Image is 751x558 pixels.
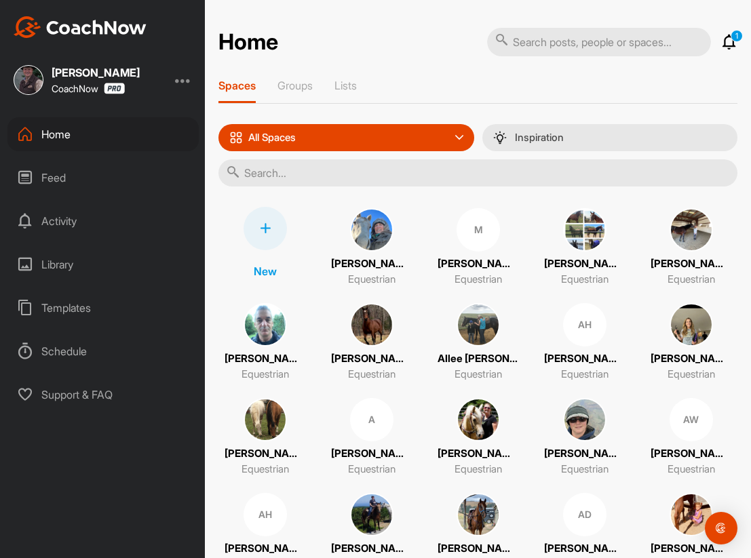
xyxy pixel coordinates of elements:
a: AW[PERSON_NAME]Equestrian [644,397,737,478]
a: [PERSON_NAME]Equestrian [325,302,418,383]
div: AH [244,493,287,536]
p: Allee [PERSON_NAME] [438,351,519,367]
a: [PERSON_NAME]Equestrian [325,207,418,288]
img: square_9d59e26dac4dffaad8a3f81ae5268752.jpg [244,303,287,346]
img: square_aba20968f851be6bc3da60d7cc9369e9.jpg [350,208,393,252]
p: Equestrian [242,367,289,382]
div: AD [563,493,606,536]
p: New [254,263,277,279]
img: square_c1d66ed90a95ee2b3b566669b0459d1a.jpg [350,303,393,346]
p: 1 [731,30,743,42]
div: Templates [7,291,199,325]
a: [PERSON_NAME]Equestrian [218,302,311,383]
p: [PERSON_NAME] [651,351,732,367]
img: square_c2da534ff661f0fe7b47c9468dc2fc2b.jpg [563,398,606,441]
div: AW [670,398,713,441]
p: Equestrian [455,272,502,287]
img: square_12e794e3c0b46f8104052ebc1f0602bf.jpg [670,493,713,536]
div: M [457,208,500,252]
a: [PERSON_NAME]Equestrian [538,207,631,288]
p: [PERSON_NAME] [544,446,625,462]
img: square_0ea9e3ae027e61c50f2aee609a41776e.jpg [670,208,713,252]
p: [PERSON_NAME] [225,541,306,557]
a: [PERSON_NAME]Equestrian [431,397,524,478]
p: Spaces [218,79,256,92]
a: [PERSON_NAME]Equestrian [538,397,631,478]
a: Allee [PERSON_NAME]Equestrian [431,302,524,383]
p: Equestrian [348,462,396,477]
p: [PERSON_NAME] [331,541,412,557]
h2: Home [218,29,278,56]
img: icon [229,131,243,144]
p: [PERSON_NAME] [651,446,732,462]
div: Home [7,117,199,151]
p: Equestrian [561,462,609,477]
div: AH [563,303,606,346]
p: Equestrian [348,272,396,287]
p: Groups [277,79,313,92]
p: Equestrian [455,367,502,382]
p: [PERSON_NAME] [544,541,625,557]
a: M[PERSON_NAME]Equestrian [431,207,524,288]
img: square_54eb60dd2e66ea7586b940376f61d49f.jpg [563,208,606,252]
img: square_825b07fb0531ddae9e92f6908eeb32ca.jpg [244,398,287,441]
p: [PERSON_NAME] [544,351,625,367]
div: Schedule [7,334,199,368]
div: [PERSON_NAME] [52,67,140,78]
img: square_49d37911e4e8634af692ca3399127fa0.jpg [457,398,500,441]
div: Open Intercom Messenger [705,512,737,544]
p: [PERSON_NAME] [331,256,412,272]
a: [PERSON_NAME]Equestrian [644,302,737,383]
p: [PERSON_NAME] [651,256,732,272]
img: square_63d6f3eae22a1ffc10c21880d00b3fbd.jpg [350,493,393,536]
div: Library [7,247,199,281]
p: Equestrian [348,367,396,382]
a: AH[PERSON_NAME]Equestrian [538,302,631,383]
input: Search posts, people or spaces... [487,28,711,56]
p: [PERSON_NAME] [225,351,306,367]
p: [PERSON_NAME] [438,256,519,272]
p: Inspiration [515,132,564,143]
p: All Spaces [248,132,296,143]
p: [PERSON_NAME] [225,446,306,462]
div: Support & FAQ [7,378,199,412]
p: [PERSON_NAME] [438,541,519,557]
p: Equestrian [242,462,289,477]
p: Equestrian [455,462,502,477]
input: Search... [218,159,737,186]
p: [PERSON_NAME] [651,541,732,557]
img: square_f8f397c70efcd0ae6f92c40788c6018a.jpg [14,65,43,95]
p: Lists [334,79,357,92]
p: Equestrian [561,367,609,382]
p: Equestrian [668,272,715,287]
a: [PERSON_NAME]Equestrian [644,207,737,288]
a: A[PERSON_NAME] & [PERSON_NAME]Equestrian [325,397,418,478]
p: Equestrian [561,272,609,287]
p: [PERSON_NAME] [438,446,519,462]
img: square_b31415610a89af219781301478eabbc0.jpg [457,303,500,346]
p: Equestrian [668,367,715,382]
img: menuIcon [493,131,507,144]
p: [PERSON_NAME] & [PERSON_NAME] [331,446,412,462]
img: CoachNow [14,16,147,38]
div: Activity [7,204,199,238]
p: [PERSON_NAME] [544,256,625,272]
img: CoachNow Pro [104,83,125,94]
img: square_59e429474bcb2eec9082bcf249a4a2d9.jpg [457,493,500,536]
div: Feed [7,161,199,195]
p: Equestrian [668,462,715,477]
img: square_16fdf1e86c07f7911593a55b205711d4.jpg [670,303,713,346]
div: CoachNow [52,83,125,94]
p: [PERSON_NAME] [331,351,412,367]
a: [PERSON_NAME]Equestrian [218,397,311,478]
div: A [350,398,393,441]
